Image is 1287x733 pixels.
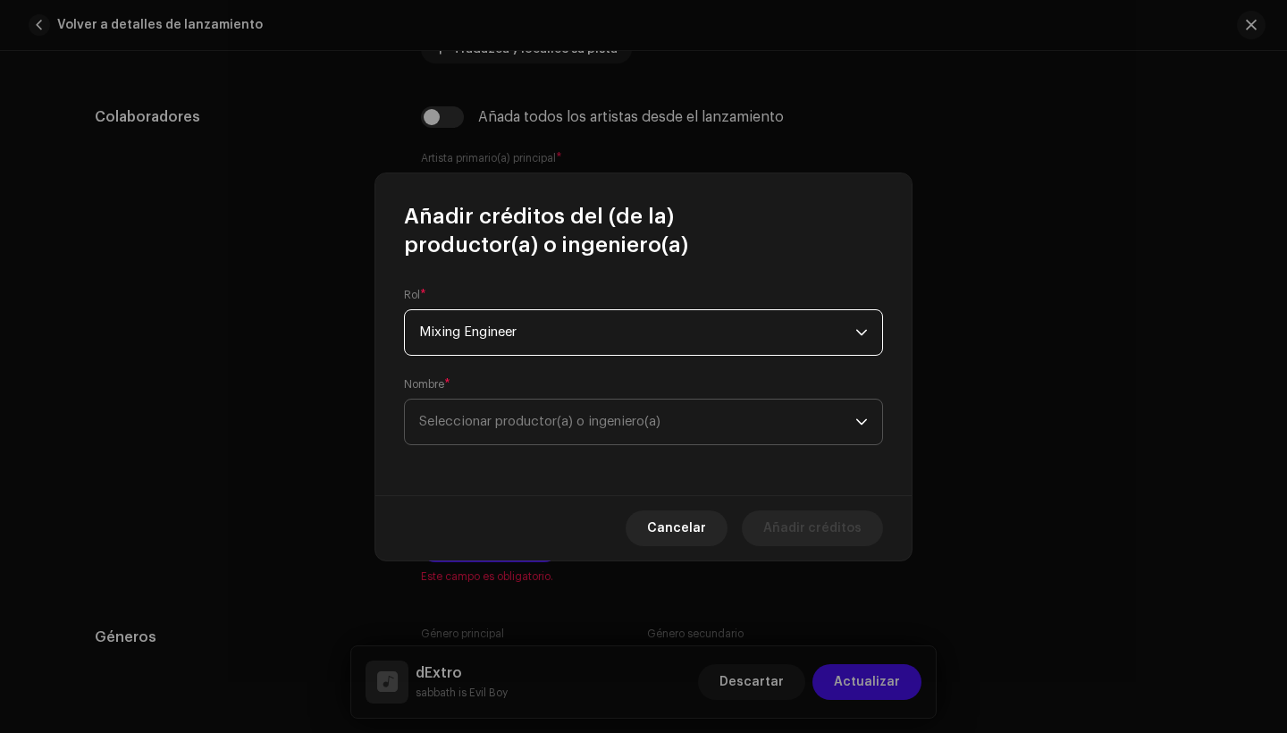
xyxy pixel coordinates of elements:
[419,415,660,428] span: Seleccionar productor(a) o ingeniero(a)
[419,400,855,444] span: Seleccionar productor(a) o ingeniero(a)
[626,510,728,546] button: Cancelar
[763,510,862,546] span: Añadir créditos
[404,377,450,392] label: Nombre
[855,400,868,444] div: dropdown trigger
[742,510,883,546] button: Añadir créditos
[647,510,706,546] span: Cancelar
[855,310,868,355] div: dropdown trigger
[419,310,855,355] span: Mixing Engineer
[404,288,426,302] label: Rol
[404,202,883,259] span: Añadir créditos del (de la) productor(a) o ingeniero(a)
